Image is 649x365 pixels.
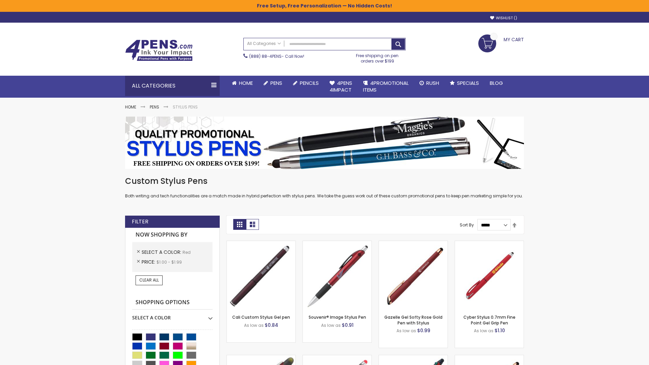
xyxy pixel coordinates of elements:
div: Select A Color [132,310,213,321]
h1: Custom Stylus Pens [125,176,524,187]
span: As low as [321,322,341,328]
span: Home [239,79,253,87]
a: 4PROMOTIONALITEMS [358,76,414,98]
a: Cali Custom Stylus Gel pen [232,314,290,320]
a: All Categories [244,38,284,49]
a: Home [226,76,258,91]
a: Rush [414,76,444,91]
span: $0.91 [342,322,354,328]
span: Specials [457,79,479,87]
a: (888) 88-4PENS [249,53,282,59]
span: All Categories [247,41,281,46]
label: Sort By [460,222,474,228]
img: Gazelle Gel Softy Rose Gold Pen with Stylus-Red [379,241,448,310]
span: As low as [244,322,264,328]
span: Pens [270,79,282,87]
div: Free shipping on pen orders over $199 [349,50,406,64]
span: As low as [396,328,416,334]
strong: Grid [233,219,246,230]
a: Cyber Stylus 0.7mm Fine Point Gel Grip Pen [463,314,515,325]
a: Souvenir® Image Stylus Pen [309,314,366,320]
span: As low as [474,328,494,334]
a: Pencils [288,76,324,91]
a: Clear All [136,275,163,285]
a: Pens [150,104,159,110]
span: Rush [426,79,439,87]
div: Both writing and tech functionalities are a match made in hybrid perfection with stylus pens. We ... [125,176,524,199]
span: $0.84 [265,322,278,328]
a: Cali Custom Stylus Gel pen-Red [227,241,295,246]
span: Clear All [139,277,159,283]
span: Red [183,249,191,255]
span: $1.00 - $1.99 [157,259,182,265]
a: Gazelle Gel Softy Rose Gold Pen with Stylus-Red [379,241,448,246]
a: 4Pens4impact [324,76,358,98]
strong: Now Shopping by [132,228,213,242]
a: Wishlist [490,16,517,21]
img: 4Pens Custom Pens and Promotional Products [125,40,193,61]
span: 4PROMOTIONAL ITEMS [363,79,409,93]
span: Select A Color [142,249,183,255]
span: 4Pens 4impact [330,79,352,93]
a: Cyber Stylus 0.7mm Fine Point Gel Grip Pen-Red [455,241,524,246]
img: Cali Custom Stylus Gel pen-Red [227,241,295,310]
a: Home [125,104,136,110]
img: Souvenir® Image Stylus Pen-Red [303,241,371,310]
span: Price [142,259,157,265]
a: Orbitor 4 Color Assorted Ink Metallic Stylus Pens-Red [379,355,448,361]
span: Blog [490,79,503,87]
span: - Call Now! [249,53,304,59]
a: Gazelle Gel Softy Rose Gold Pen with Stylus - ColorJet-Red [455,355,524,361]
span: Pencils [300,79,319,87]
a: Gazelle Gel Softy Rose Gold Pen with Stylus [384,314,442,325]
strong: Shopping Options [132,295,213,310]
img: Cyber Stylus 0.7mm Fine Point Gel Grip Pen-Red [455,241,524,310]
a: Blog [484,76,508,91]
a: Pens [258,76,288,91]
strong: Filter [132,218,148,225]
span: $0.99 [417,327,430,334]
span: $1.10 [495,327,505,334]
div: All Categories [125,76,220,96]
img: Stylus Pens [125,117,524,169]
strong: Stylus Pens [173,104,198,110]
a: Souvenir® Image Stylus Pen-Red [303,241,371,246]
a: Islander Softy Gel with Stylus - ColorJet Imprint-Red [303,355,371,361]
a: Specials [444,76,484,91]
a: Souvenir® Jalan Highlighter Stylus Pen Combo-Red [227,355,295,361]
